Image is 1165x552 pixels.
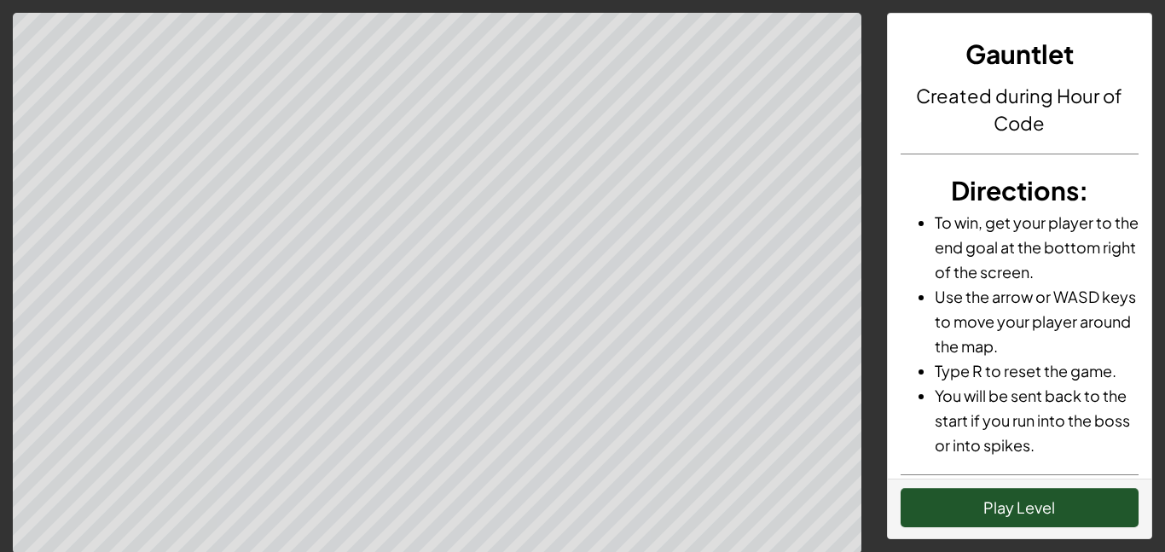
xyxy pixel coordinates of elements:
button: Play Level [901,488,1139,527]
span: Directions [951,174,1079,206]
li: Type R to reset the game. [935,358,1139,383]
li: You will be sent back to the start if you run into the boss or into spikes. [935,383,1139,457]
li: Use the arrow or WASD keys to move your player around the map. [935,284,1139,358]
h3: : [901,171,1139,210]
h3: Gauntlet [901,35,1139,73]
li: To win, get your player to the end goal at the bottom right of the screen. [935,210,1139,284]
h4: Created during Hour of Code [901,82,1139,137]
